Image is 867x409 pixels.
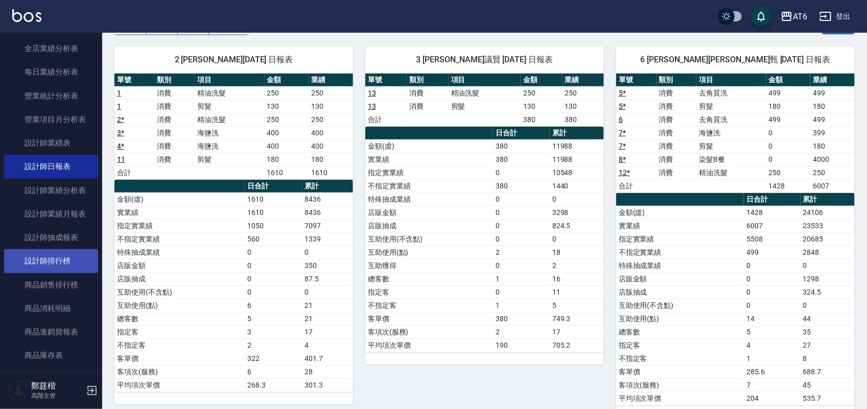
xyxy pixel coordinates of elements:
td: 店販抽成 [114,272,245,285]
th: 累計 [302,180,353,193]
td: 499 [810,113,855,126]
td: 指定實業績 [616,232,744,246]
td: 海鹽洗 [195,139,264,153]
td: 499 [744,246,800,259]
td: 399 [810,126,855,139]
td: 688.7 [801,365,855,378]
td: 0 [493,166,549,179]
td: 180 [766,100,811,113]
td: 499 [766,86,811,100]
td: 3 [245,325,302,339]
td: 268.3 [245,378,302,392]
td: 250 [766,166,811,179]
td: 金額(虛) [616,206,744,219]
td: 精油洗髮 [449,86,521,100]
td: 消費 [657,113,697,126]
td: 指定客 [365,285,493,299]
p: 高階主管 [31,391,83,400]
th: 單號 [616,74,657,87]
td: 130 [521,100,562,113]
td: 23533 [801,219,855,232]
td: 7097 [302,219,353,232]
th: 金額 [265,74,309,87]
td: 客項次(服務) [114,365,245,378]
td: 精油洗髮 [696,166,766,179]
td: 剪髮 [696,100,766,113]
td: 0 [766,153,811,166]
td: 指定實業績 [365,166,493,179]
table: a dense table [616,74,855,193]
a: 商品銷售排行榜 [4,273,98,297]
th: 累計 [801,193,855,206]
td: 實業績 [114,206,245,219]
td: 17 [302,325,353,339]
td: 0 [245,272,302,285]
td: 1 [744,352,800,365]
td: 金額(虛) [114,193,245,206]
td: 11 [550,285,604,299]
td: 0 [744,272,800,285]
td: 1 [493,272,549,285]
th: 項目 [449,74,521,87]
td: 24106 [801,206,855,219]
td: 剪髮 [195,100,264,113]
td: 合計 [616,179,657,193]
td: 180 [810,139,855,153]
table: a dense table [114,180,353,392]
table: a dense table [365,127,604,352]
span: 6 [PERSON_NAME][PERSON_NAME]甄 [DATE] 日報表 [628,55,842,65]
td: 87.5 [302,272,353,285]
a: 每日業績分析表 [4,60,98,84]
td: 1440 [550,179,604,193]
td: 250 [563,86,604,100]
th: 累計 [550,127,604,140]
a: 13 [368,89,376,97]
td: 250 [309,113,353,126]
td: 2 [493,325,549,339]
td: 7 [744,378,800,392]
td: 824.5 [550,219,604,232]
td: 21 [302,312,353,325]
td: 11988 [550,139,604,153]
td: 400 [265,139,309,153]
td: 消費 [657,86,697,100]
td: 0 [493,219,549,232]
td: 剪髮 [195,153,264,166]
td: 互助使用(點) [616,312,744,325]
td: 324.5 [801,285,855,299]
th: 項目 [696,74,766,87]
td: 平均項次單價 [114,378,245,392]
td: 消費 [155,139,195,153]
td: 客項次(服務) [616,378,744,392]
td: 客單價 [114,352,245,365]
td: 130 [309,100,353,113]
td: 特殊抽成業績 [114,246,245,259]
a: 設計師排行榜 [4,249,98,273]
a: 全店業績分析表 [4,37,98,60]
td: 0 [245,246,302,259]
td: 海鹽洗 [195,126,264,139]
td: 400 [309,139,353,153]
td: 2 [550,259,604,272]
td: 10548 [550,166,604,179]
td: 精油洗髮 [195,113,264,126]
a: 營業項目月分析表 [4,108,98,131]
span: 3 [PERSON_NAME]議賢 [DATE] 日報表 [378,55,592,65]
h5: 鄭莛楷 [31,381,83,391]
td: 18 [550,246,604,259]
td: 21 [302,299,353,312]
td: 0 [550,193,604,206]
a: 設計師抽成報表 [4,226,98,249]
td: 8 [801,352,855,365]
td: 實業績 [616,219,744,232]
td: 1 [493,299,549,312]
td: 客單價 [616,365,744,378]
td: 金額(虛) [365,139,493,153]
td: 5 [245,312,302,325]
td: 250 [265,86,309,100]
a: 11 [117,155,125,163]
td: 380 [493,139,549,153]
td: 互助使用(不含點) [616,299,744,312]
td: 精油洗髮 [195,86,264,100]
td: 不指定客 [365,299,493,312]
